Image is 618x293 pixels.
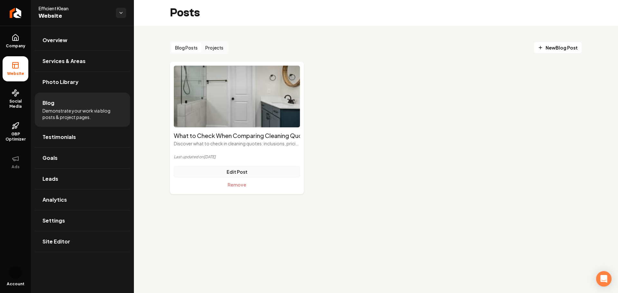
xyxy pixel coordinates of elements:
p: Last updated on [DATE] [174,154,300,160]
img: Rebolt Logo [10,8,22,18]
span: Company [3,43,28,49]
button: Open user button [9,266,22,279]
a: Analytics [35,189,130,210]
span: Leads [42,175,58,183]
a: Edit Post [174,166,300,178]
a: Company [3,29,28,54]
span: Goals [42,154,58,162]
span: Settings [42,217,65,224]
span: New Blog Post [538,44,578,51]
a: Overview [35,30,130,50]
button: Ads [3,150,28,175]
a: Goals [35,148,130,168]
a: Photo Library [35,72,130,92]
span: Social Media [3,99,28,109]
span: Account [7,281,24,287]
span: Demonstrate your work via blog posts & project pages. [42,107,122,120]
p: Discover what to check in cleaning quotes: inclusions, pricing, who cleans, communication, and re... [174,140,300,147]
a: Settings [35,210,130,231]
span: Photo Library [42,78,79,86]
h2: What to Check When Comparing Cleaning Quotes (Before You Book!) [174,131,300,140]
span: Efficient Klean [39,5,111,12]
a: Testimonials [35,127,130,147]
span: Blog [42,99,54,107]
a: GBP Optimizer [3,117,28,147]
span: Site Editor [42,238,70,245]
a: Social Media [3,84,28,114]
span: GBP Optimizer [3,132,28,142]
span: Services & Areas [42,57,86,65]
button: Projects [201,42,227,53]
img: What to Check When Comparing Cleaning Quotes (Before You Book!)'s featured image [174,66,300,127]
button: Blog Posts [171,42,201,53]
a: Leads [35,169,130,189]
a: Services & Areas [35,51,130,71]
a: Site Editor [35,231,130,252]
span: Website [39,12,111,21]
span: Website [5,71,27,76]
button: Remove [174,179,300,190]
h2: Posts [170,6,200,19]
div: Open Intercom Messenger [596,271,612,287]
span: Testimonials [42,133,76,141]
a: NewBlog Post [534,42,582,53]
span: Ads [9,164,22,169]
span: Overview [42,36,67,44]
span: Analytics [42,196,67,204]
img: Luis Garcia [9,266,22,279]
